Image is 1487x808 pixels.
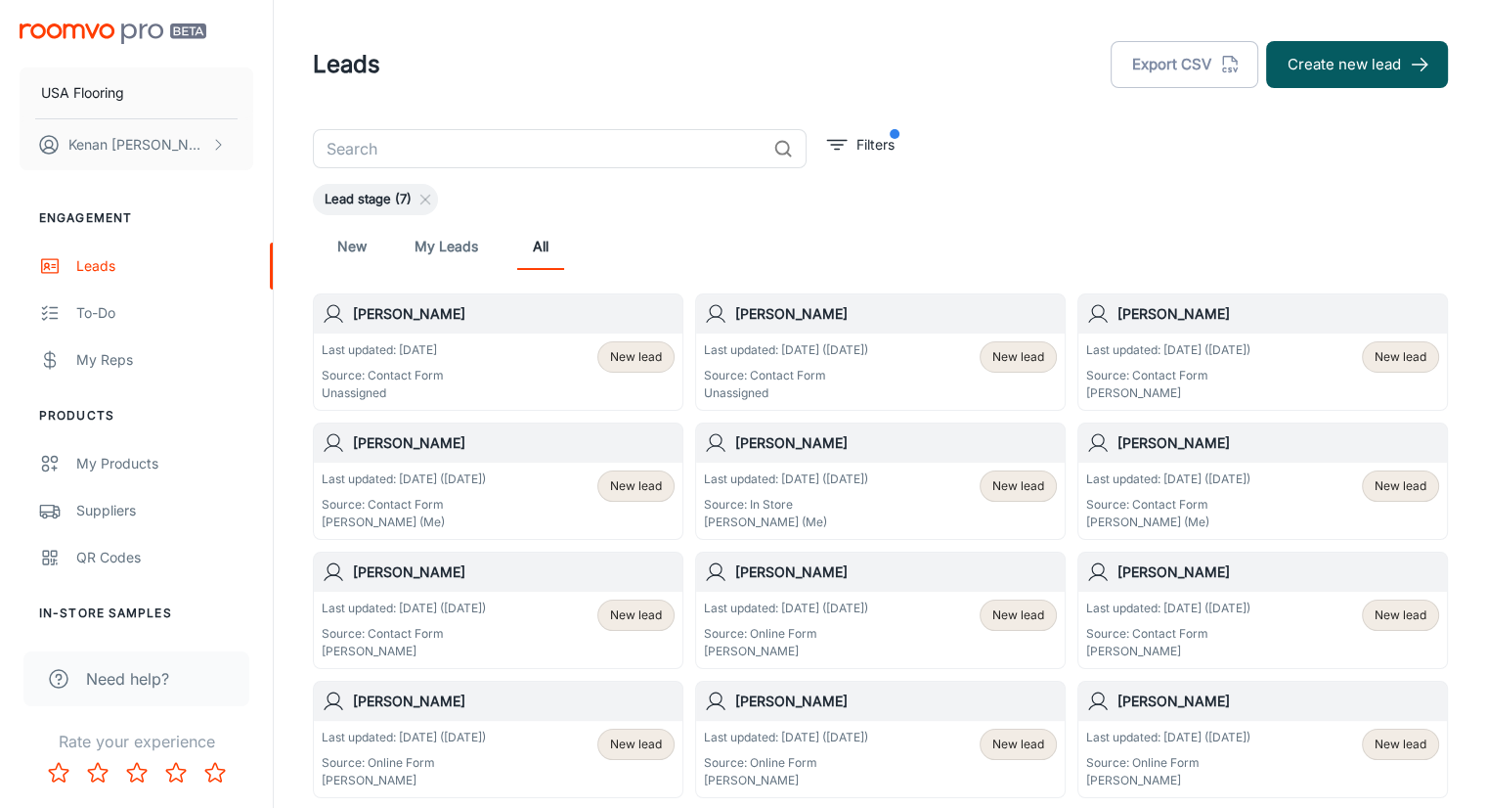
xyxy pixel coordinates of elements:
[1111,41,1258,88] button: Export CSV
[1375,477,1426,495] span: New lead
[68,134,206,156] p: Kenan [PERSON_NAME]
[1086,729,1250,746] p: Last updated: [DATE] ([DATE])
[1086,341,1250,359] p: Last updated: [DATE] ([DATE])
[856,134,895,156] p: Filters
[735,561,1057,583] h6: [PERSON_NAME]
[1077,423,1448,540] a: [PERSON_NAME]Last updated: [DATE] ([DATE])Source: Contact Form[PERSON_NAME] (Me)New lead
[313,190,423,209] span: Lead stage (7)
[328,223,375,270] a: New
[610,348,662,366] span: New lead
[322,625,486,643] p: Source: Contact Form
[415,223,478,270] a: My Leads
[1086,600,1250,617] p: Last updated: [DATE] ([DATE])
[20,67,253,118] button: USA Flooring
[704,600,868,617] p: Last updated: [DATE] ([DATE])
[41,82,124,104] p: USA Flooring
[704,514,868,531] p: [PERSON_NAME] (Me)
[322,384,444,402] p: Unassigned
[1375,348,1426,366] span: New lead
[735,691,1057,712] h6: [PERSON_NAME]
[322,496,486,514] p: Source: Contact Form
[992,348,1044,366] span: New lead
[704,625,868,643] p: Source: Online Form
[313,129,765,168] input: Search
[1086,772,1250,789] p: [PERSON_NAME]
[695,293,1066,411] a: [PERSON_NAME]Last updated: [DATE] ([DATE])Source: Contact FormUnassignedNew lead
[1077,552,1448,669] a: [PERSON_NAME]Last updated: [DATE] ([DATE])Source: Contact Form[PERSON_NAME]New lead
[992,606,1044,624] span: New lead
[1086,643,1250,660] p: [PERSON_NAME]
[322,341,444,359] p: Last updated: [DATE]
[353,303,675,325] h6: [PERSON_NAME]
[1086,471,1250,488] p: Last updated: [DATE] ([DATE])
[322,772,486,789] p: [PERSON_NAME]
[353,691,675,712] h6: [PERSON_NAME]
[322,367,444,384] p: Source: Contact Form
[1117,561,1439,583] h6: [PERSON_NAME]
[76,349,253,371] div: My Reps
[1375,736,1426,753] span: New lead
[992,736,1044,753] span: New lead
[322,729,486,746] p: Last updated: [DATE] ([DATE])
[76,255,253,277] div: Leads
[16,730,257,753] p: Rate your experience
[313,47,380,82] h1: Leads
[704,643,868,660] p: [PERSON_NAME]
[313,681,683,798] a: [PERSON_NAME]Last updated: [DATE] ([DATE])Source: Online Form[PERSON_NAME]New lead
[1117,432,1439,454] h6: [PERSON_NAME]
[322,754,486,772] p: Source: Online Form
[610,477,662,495] span: New lead
[1375,606,1426,624] span: New lead
[322,514,486,531] p: [PERSON_NAME] (Me)
[704,471,868,488] p: Last updated: [DATE] ([DATE])
[610,736,662,753] span: New lead
[704,754,868,772] p: Source: Online Form
[992,477,1044,495] span: New lead
[1086,754,1250,772] p: Source: Online Form
[1086,625,1250,643] p: Source: Contact Form
[704,341,868,359] p: Last updated: [DATE] ([DATE])
[1077,293,1448,411] a: [PERSON_NAME]Last updated: [DATE] ([DATE])Source: Contact Form[PERSON_NAME]New lead
[196,753,235,792] button: Rate 5 star
[704,384,868,402] p: Unassigned
[1077,681,1448,798] a: [PERSON_NAME]Last updated: [DATE] ([DATE])Source: Online Form[PERSON_NAME]New lead
[704,729,868,746] p: Last updated: [DATE] ([DATE])
[313,552,683,669] a: [PERSON_NAME]Last updated: [DATE] ([DATE])Source: Contact Form[PERSON_NAME]New lead
[20,23,206,44] img: Roomvo PRO Beta
[610,606,662,624] span: New lead
[517,223,564,270] a: All
[78,753,117,792] button: Rate 2 star
[353,432,675,454] h6: [PERSON_NAME]
[313,423,683,540] a: [PERSON_NAME]Last updated: [DATE] ([DATE])Source: Contact Form[PERSON_NAME] (Me)New lead
[695,423,1066,540] a: [PERSON_NAME]Last updated: [DATE] ([DATE])Source: In Store[PERSON_NAME] (Me)New lead
[695,552,1066,669] a: [PERSON_NAME]Last updated: [DATE] ([DATE])Source: Online Form[PERSON_NAME]New lead
[313,184,438,215] div: Lead stage (7)
[1086,367,1250,384] p: Source: Contact Form
[353,561,675,583] h6: [PERSON_NAME]
[322,643,486,660] p: [PERSON_NAME]
[704,772,868,789] p: [PERSON_NAME]
[76,547,253,568] div: QR Codes
[1086,496,1250,514] p: Source: Contact Form
[704,367,868,384] p: Source: Contact Form
[1266,41,1448,88] button: Create new lead
[156,753,196,792] button: Rate 4 star
[39,753,78,792] button: Rate 1 star
[735,432,1057,454] h6: [PERSON_NAME]
[86,667,169,691] span: Need help?
[704,496,868,514] p: Source: In Store
[76,500,253,521] div: Suppliers
[313,293,683,411] a: [PERSON_NAME]Last updated: [DATE]Source: Contact FormUnassignedNew lead
[1086,384,1250,402] p: [PERSON_NAME]
[20,119,253,170] button: Kenan [PERSON_NAME]
[695,681,1066,798] a: [PERSON_NAME]Last updated: [DATE] ([DATE])Source: Online Form[PERSON_NAME]New lead
[822,129,899,160] button: filter
[735,303,1057,325] h6: [PERSON_NAME]
[322,600,486,617] p: Last updated: [DATE] ([DATE])
[1117,691,1439,712] h6: [PERSON_NAME]
[1117,303,1439,325] h6: [PERSON_NAME]
[1086,514,1250,531] p: [PERSON_NAME] (Me)
[322,471,486,488] p: Last updated: [DATE] ([DATE])
[117,753,156,792] button: Rate 3 star
[76,453,253,474] div: My Products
